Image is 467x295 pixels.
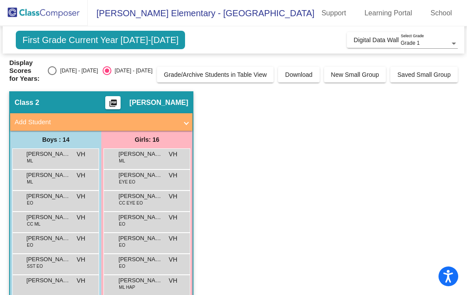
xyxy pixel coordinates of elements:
button: Grade/Archive Students in Table View [157,67,274,83]
span: EYE EO [119,179,135,185]
a: Learning Portal [357,6,419,20]
span: [PERSON_NAME] [118,192,162,201]
span: [PERSON_NAME] [118,171,162,180]
mat-expansion-panel-header: Add Student [10,113,193,131]
mat-panel-title: Add Student [14,117,178,127]
span: Class 2 [14,98,39,107]
span: [PERSON_NAME] [129,98,188,107]
span: VH [77,276,85,285]
span: EO [27,200,33,206]
span: [PERSON_NAME] [26,171,70,180]
span: VH [77,150,85,159]
span: VH [77,255,85,264]
span: ML HAP [119,284,135,291]
span: CC EYE EO [119,200,143,206]
button: Digital Data Wall [347,32,406,48]
span: VH [77,192,85,201]
span: CC ML [27,221,40,227]
span: SST EO [27,263,43,270]
span: Display Scores for Years: [9,59,41,83]
span: [PERSON_NAME] Elementary - [GEOGRAPHIC_DATA] [88,6,314,20]
span: New Small Group [331,71,379,78]
div: [DATE] - [DATE] [57,67,98,75]
button: Print Students Details [105,96,121,109]
span: Download [285,71,312,78]
span: EO [119,242,125,248]
span: Grade 1 [401,40,420,46]
span: [PERSON_NAME] [118,150,162,158]
span: VH [169,171,177,180]
div: Girls: 16 [101,131,193,148]
span: EO [119,221,125,227]
span: [PERSON_NAME] [118,234,162,243]
span: VH [77,234,85,243]
span: First Grade Current Year [DATE]-[DATE] [16,31,185,49]
span: [PERSON_NAME] [26,276,70,285]
mat-icon: picture_as_pdf [108,99,118,111]
span: [PERSON_NAME] [26,234,70,243]
span: ML [27,158,33,164]
span: VH [169,213,177,222]
span: Saved Small Group [397,71,450,78]
span: [PERSON_NAME] [118,255,162,264]
button: Saved Small Group [390,67,457,83]
span: ML [119,158,125,164]
span: VH [77,213,85,222]
button: New Small Group [324,67,386,83]
span: [PERSON_NAME] [26,150,70,158]
button: Download [278,67,319,83]
span: Digital Data Wall [354,36,399,43]
span: ML [27,179,33,185]
span: [PERSON_NAME] [PERSON_NAME] [26,192,70,201]
span: VH [169,234,177,243]
span: VH [169,150,177,159]
span: VH [169,276,177,285]
span: EO [27,242,33,248]
span: [PERSON_NAME] [118,213,162,222]
mat-radio-group: Select an option [48,66,152,75]
span: [PERSON_NAME] [118,276,162,285]
a: Support [314,6,353,20]
span: VH [169,255,177,264]
span: VH [169,192,177,201]
span: EO [119,263,125,270]
span: VH [77,171,85,180]
div: [DATE] - [DATE] [111,67,153,75]
a: School [424,6,459,20]
span: [PERSON_NAME] [26,255,70,264]
span: Grade/Archive Students in Table View [164,71,267,78]
div: Boys : 14 [10,131,101,148]
span: [PERSON_NAME] De [PERSON_NAME] [26,213,70,222]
